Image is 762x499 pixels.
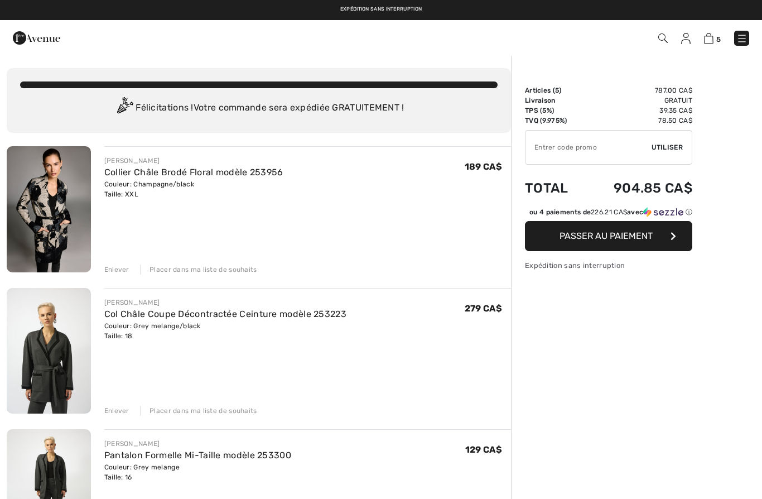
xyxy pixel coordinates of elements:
a: 5 [704,31,721,45]
span: Utiliser [652,142,683,152]
td: 904.85 CA$ [584,169,692,207]
img: 1ère Avenue [13,27,60,49]
div: Couleur: Champagne/black Taille: XXL [104,179,283,199]
td: Total [525,169,584,207]
div: ou 4 paiements de226.21 CA$avecSezzle Cliquez pour en savoir plus sur Sezzle [525,207,692,221]
span: 129 CA$ [465,444,502,455]
div: [PERSON_NAME] [104,156,283,166]
a: Col Châle Coupe Décontractée Ceinture modèle 253223 [104,309,346,319]
div: Placer dans ma liste de souhaits [140,406,257,416]
div: Enlever [104,265,129,275]
img: Col Châle Coupe Décontractée Ceinture modèle 253223 [7,288,91,414]
span: 226.21 CA$ [591,208,627,216]
img: Sezzle [643,207,683,217]
input: Code promo [525,131,652,164]
td: 39.35 CA$ [584,105,692,116]
div: Placer dans ma liste de souhaits [140,265,257,275]
span: 189 CA$ [465,161,502,172]
img: Congratulation2.svg [113,97,136,119]
span: 5 [555,87,559,94]
div: Félicitations ! Votre commande sera expédiée GRATUITEMENT ! [20,97,498,119]
img: Mes infos [681,33,691,44]
img: Menu [736,33,747,44]
td: Livraison [525,95,584,105]
img: Collier Châle Brodé Floral modèle 253956 [7,146,91,272]
div: Couleur: Grey melange/black Taille: 18 [104,321,346,341]
div: Couleur: Grey melange Taille: 16 [104,462,291,482]
a: 1ère Avenue [13,32,60,42]
div: [PERSON_NAME] [104,439,291,449]
td: Articles ( ) [525,85,584,95]
td: Gratuit [584,95,692,105]
img: Recherche [658,33,668,43]
td: 78.50 CA$ [584,116,692,126]
a: Pantalon Formelle Mi-Taille modèle 253300 [104,450,291,460]
div: Enlever [104,406,129,416]
div: Expédition sans interruption [525,260,692,271]
div: [PERSON_NAME] [104,298,346,308]
span: 279 CA$ [465,303,502,314]
span: Passer au paiement [560,231,653,241]
img: Panier d'achat [704,33,713,44]
button: Passer au paiement [525,221,692,251]
div: ou 4 paiements de avec [529,207,692,217]
td: 787.00 CA$ [584,85,692,95]
a: Collier Châle Brodé Floral modèle 253956 [104,167,283,177]
span: 5 [716,35,721,44]
td: TVQ (9.975%) [525,116,584,126]
td: TPS (5%) [525,105,584,116]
